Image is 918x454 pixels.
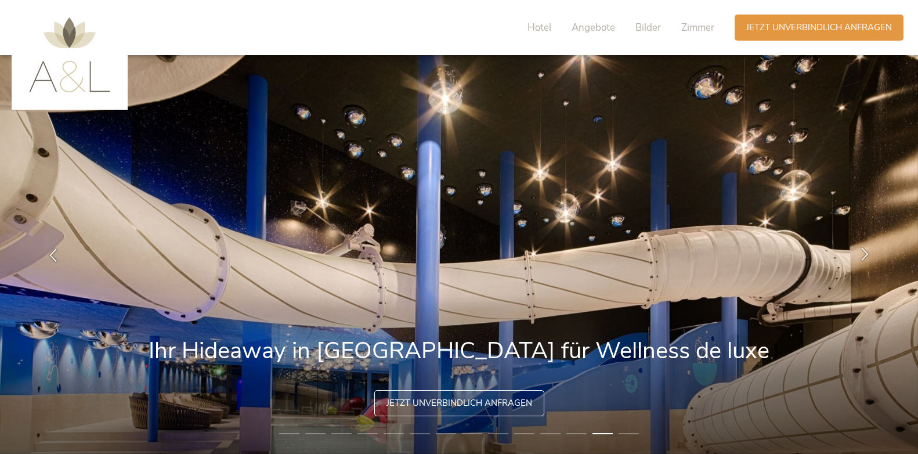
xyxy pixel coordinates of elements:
span: Bilder [635,21,661,34]
span: Hotel [527,21,551,34]
span: Jetzt unverbindlich anfragen [386,397,532,409]
img: AMONTI & LUNARIS Wellnessresort [29,17,110,92]
span: Angebote [572,21,615,34]
span: Zimmer [681,21,714,34]
span: Jetzt unverbindlich anfragen [746,21,892,34]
